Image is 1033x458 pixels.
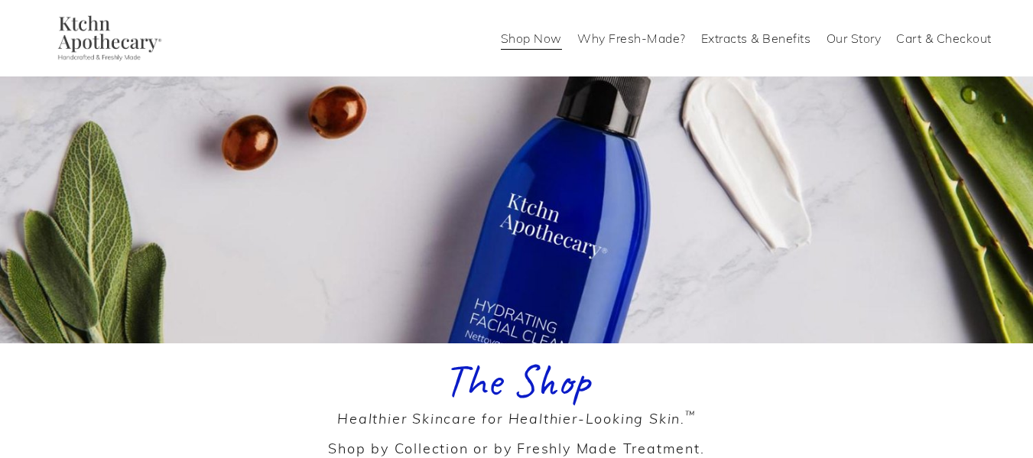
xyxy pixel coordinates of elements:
[701,26,811,50] a: Extracts & Benefits
[501,26,562,50] a: Shop Now
[41,15,172,61] img: Ktchn Apothecary
[443,351,590,409] span: The Shop
[337,408,696,427] em: Healthier Skincare for Healthier-Looking Skin.
[685,407,696,421] sup: ™
[896,26,992,50] a: Cart & Checkout
[577,26,686,50] a: Why Fresh-Made?
[827,26,882,50] a: Our Story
